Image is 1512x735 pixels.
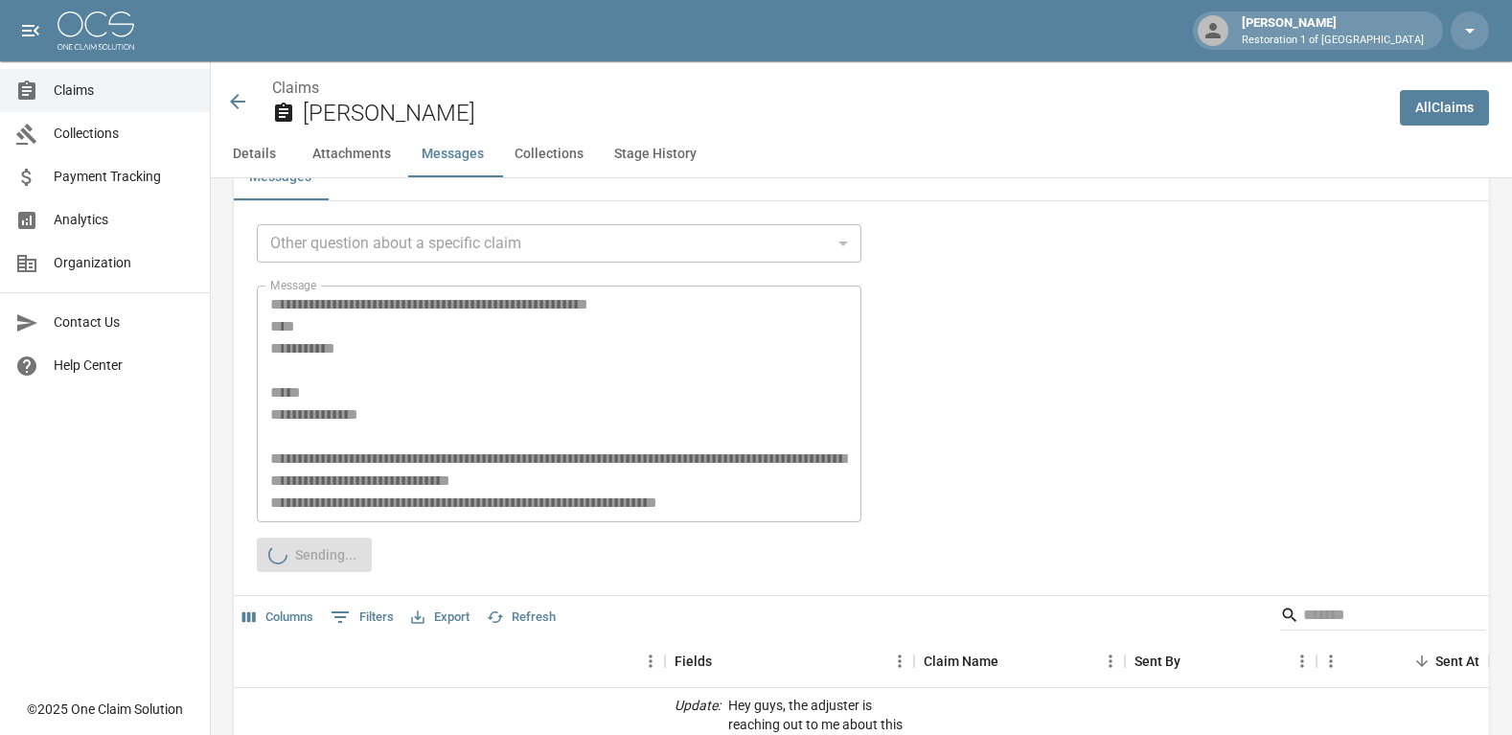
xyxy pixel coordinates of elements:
[54,167,195,187] span: Payment Tracking
[924,634,998,688] div: Claim Name
[1317,634,1489,688] div: Sent At
[1096,647,1125,676] button: Menu
[1134,634,1180,688] div: Sent By
[675,634,712,688] div: Fields
[54,312,195,333] span: Contact Us
[11,11,50,50] button: open drawer
[636,647,665,676] button: Menu
[998,648,1025,675] button: Sort
[406,131,499,177] button: Messages
[257,224,861,263] div: Other question about a specific claim
[297,131,406,177] button: Attachments
[482,603,561,632] button: Refresh
[272,79,319,97] a: Claims
[54,210,195,230] span: Analytics
[211,131,1512,177] div: anchor tabs
[1288,647,1317,676] button: Menu
[57,11,134,50] img: ocs-logo-white-transparent.png
[885,647,914,676] button: Menu
[54,124,195,144] span: Collections
[599,131,712,177] button: Stage History
[1180,648,1207,675] button: Sort
[326,602,399,632] button: Show filters
[914,634,1125,688] div: Claim Name
[270,277,316,293] label: Message
[1234,13,1432,48] div: [PERSON_NAME]
[712,648,739,675] button: Sort
[1400,90,1489,126] a: AllClaims
[1242,33,1424,49] p: Restoration 1 of [GEOGRAPHIC_DATA]
[138,634,665,688] div: Message
[272,77,1385,100] nav: breadcrumb
[27,700,183,719] div: © 2025 One Claim Solution
[211,131,297,177] button: Details
[1280,600,1485,634] div: Search
[303,100,1385,127] h2: [PERSON_NAME]
[665,634,914,688] div: Fields
[1317,647,1345,676] button: Menu
[54,80,195,101] span: Claims
[406,603,474,632] button: Export
[54,253,195,273] span: Organization
[238,603,318,632] button: Select columns
[1409,648,1435,675] button: Sort
[1435,634,1479,688] div: Sent At
[54,356,195,376] span: Help Center
[1125,634,1317,688] div: Sent By
[499,131,599,177] button: Collections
